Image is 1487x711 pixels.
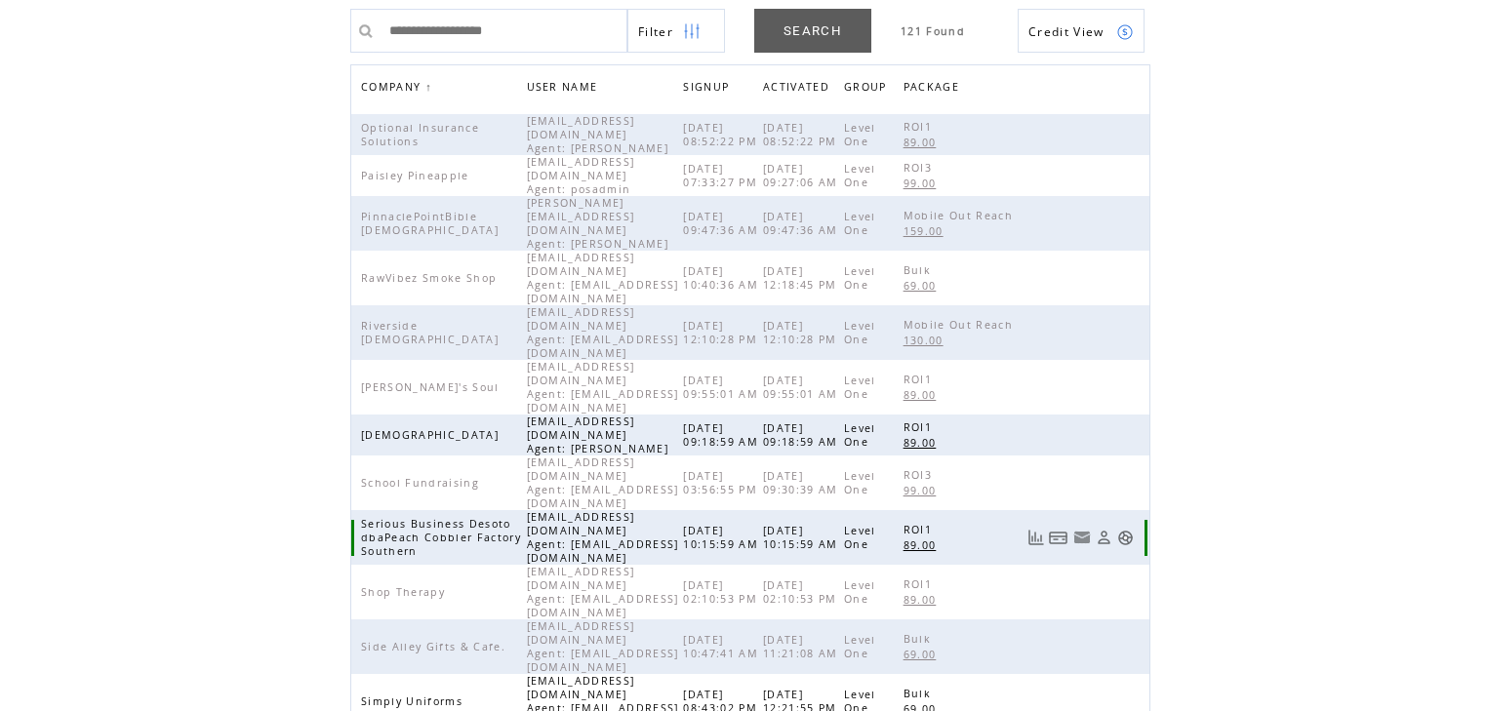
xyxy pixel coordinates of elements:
[904,593,942,607] span: 89.00
[683,75,734,103] span: SIGNUP
[844,578,876,606] span: Level One
[1116,23,1134,41] img: credits.png
[844,421,876,449] span: Level One
[904,175,946,191] a: 99.00
[527,155,636,196] span: [EMAIL_ADDRESS][DOMAIN_NAME] Agent: posadmin
[904,136,942,149] span: 89.00
[904,536,946,553] a: 89.00
[527,75,603,103] span: USER NAME
[361,81,432,93] a: COMPANY↑
[683,210,763,237] span: [DATE] 09:47:36 AM
[527,360,679,415] span: [EMAIL_ADDRESS][DOMAIN_NAME] Agent: [EMAIL_ADDRESS][DOMAIN_NAME]
[763,421,843,449] span: [DATE] 09:18:59 AM
[683,264,763,292] span: [DATE] 10:40:36 AM
[763,469,843,496] span: [DATE] 09:30:39 AM
[904,386,946,403] a: 89.00
[361,319,503,346] span: Riverside [DEMOGRAPHIC_DATA]
[763,578,842,606] span: [DATE] 02:10:53 PM
[361,694,467,708] span: Simply Uniforms
[361,585,450,599] span: Shop Therapy
[904,134,946,150] a: 89.00
[904,484,942,497] span: 99.00
[627,9,725,53] a: Filter
[527,510,679,565] span: [EMAIL_ADDRESS][DOMAIN_NAME] Agent: [EMAIL_ADDRESS][DOMAIN_NAME]
[527,114,674,155] span: [EMAIL_ADDRESS][DOMAIN_NAME] Agent: [PERSON_NAME]
[904,161,937,175] span: ROI3
[683,633,763,660] span: [DATE] 10:47:41 AM
[904,577,937,591] span: ROI1
[904,75,964,103] span: PACKAGE
[361,380,504,394] span: [PERSON_NAME]'s Soul
[683,80,734,92] a: SIGNUP
[1027,530,1044,546] a: View Usage
[361,517,521,558] span: Serious Business Desoto dbaPeach Cobbler Factory Southern
[763,75,834,103] span: ACTIVATED
[904,591,946,608] a: 89.00
[904,318,1018,332] span: Mobile Out Reach
[763,121,842,148] span: [DATE] 08:52:22 PM
[1096,530,1112,546] a: View Profile
[901,24,965,38] span: 121 Found
[904,632,936,646] span: Bulk
[904,538,942,552] span: 89.00
[763,264,842,292] span: [DATE] 12:18:45 PM
[361,121,479,148] span: Optional Insurance Solutions
[904,436,942,450] span: 89.00
[844,319,876,346] span: Level One
[904,75,969,103] a: PACKAGE
[904,388,942,402] span: 89.00
[904,224,948,238] span: 159.00
[361,271,502,285] span: RawVibez Smoke Shop
[904,648,942,661] span: 69.00
[844,121,876,148] span: Level One
[904,332,953,348] a: 130.00
[904,209,1018,222] span: Mobile Out Reach
[763,374,843,401] span: [DATE] 09:55:01 AM
[904,263,936,277] span: Bulk
[904,523,937,536] span: ROI1
[527,251,679,305] span: [EMAIL_ADDRESS][DOMAIN_NAME] Agent: [EMAIL_ADDRESS][DOMAIN_NAME]
[844,524,876,551] span: Level One
[683,374,763,401] span: [DATE] 09:55:01 AM
[527,196,674,251] span: [PERSON_NAME][EMAIL_ADDRESS][DOMAIN_NAME] Agent: [PERSON_NAME]
[527,565,679,619] span: [EMAIL_ADDRESS][DOMAIN_NAME] Agent: [EMAIL_ADDRESS][DOMAIN_NAME]
[1018,9,1145,53] a: Credit View
[904,373,937,386] span: ROI1
[361,75,425,103] span: COMPANY
[763,162,843,189] span: [DATE] 09:27:06 AM
[904,420,937,434] span: ROI1
[361,169,474,182] span: Paisley Pineapple
[763,524,843,551] span: [DATE] 10:15:59 AM
[904,222,953,239] a: 159.00
[683,524,763,551] span: [DATE] 10:15:59 AM
[527,455,679,510] span: [EMAIL_ADDRESS][DOMAIN_NAME] Agent: [EMAIL_ADDRESS][DOMAIN_NAME]
[683,319,762,346] span: [DATE] 12:10:28 PM
[904,687,936,700] span: Bulk
[683,10,701,54] img: filters.png
[361,210,503,237] span: PinnaclePointBible [DEMOGRAPHIC_DATA]
[1049,530,1068,546] a: View Bills
[844,633,876,660] span: Level One
[754,9,871,53] a: SEARCH
[844,374,876,401] span: Level One
[904,482,946,498] a: 99.00
[527,305,679,360] span: [EMAIL_ADDRESS][DOMAIN_NAME] Agent: [EMAIL_ADDRESS][DOMAIN_NAME]
[763,633,843,660] span: [DATE] 11:21:08 AM
[1073,529,1091,546] a: Resend welcome email to this user
[844,264,876,292] span: Level One
[763,210,843,237] span: [DATE] 09:47:36 AM
[844,469,876,496] span: Level One
[763,75,839,103] a: ACTIVATED
[527,619,679,674] span: [EMAIL_ADDRESS][DOMAIN_NAME] Agent: [EMAIL_ADDRESS][DOMAIN_NAME]
[361,428,503,442] span: [DEMOGRAPHIC_DATA]
[361,640,510,653] span: Side Alley Gifts & Cafe.
[763,319,842,346] span: [DATE] 12:10:28 PM
[1117,530,1134,546] a: Support
[904,279,942,293] span: 69.00
[361,476,484,490] span: School Fundraising
[527,80,603,92] a: USER NAME
[844,162,876,189] span: Level One
[904,277,946,294] a: 69.00
[904,468,937,482] span: ROI3
[683,421,763,449] span: [DATE] 09:18:59 AM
